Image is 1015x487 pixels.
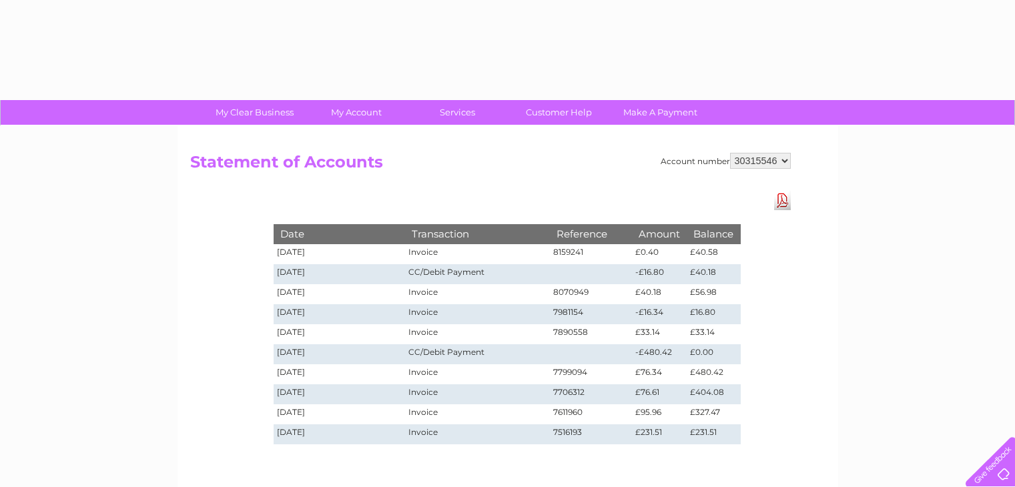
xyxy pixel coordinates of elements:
th: Amount [632,224,687,243]
td: [DATE] [274,304,406,324]
td: £16.80 [687,304,740,324]
td: 7611960 [550,404,633,424]
td: 7890558 [550,324,633,344]
td: Invoice [405,404,549,424]
td: £76.34 [632,364,687,384]
td: [DATE] [274,424,406,444]
td: Invoice [405,424,549,444]
th: Date [274,224,406,243]
td: £76.61 [632,384,687,404]
td: Invoice [405,244,549,264]
td: [DATE] [274,404,406,424]
td: 7799094 [550,364,633,384]
h2: Statement of Accounts [190,153,791,178]
td: £231.51 [687,424,740,444]
th: Balance [687,224,740,243]
td: £0.00 [687,344,740,364]
td: £480.42 [687,364,740,384]
a: My Account [301,100,411,125]
td: -£16.34 [632,304,687,324]
td: £0.40 [632,244,687,264]
td: 8070949 [550,284,633,304]
td: £40.18 [687,264,740,284]
td: 8159241 [550,244,633,264]
td: Invoice [405,304,549,324]
td: £33.14 [632,324,687,344]
td: Invoice [405,384,549,404]
td: [DATE] [274,364,406,384]
td: £231.51 [632,424,687,444]
td: 7981154 [550,304,633,324]
a: Make A Payment [605,100,715,125]
td: £40.18 [632,284,687,304]
td: Invoice [405,284,549,304]
td: Invoice [405,324,549,344]
td: 7706312 [550,384,633,404]
td: £327.47 [687,404,740,424]
a: Download Pdf [774,191,791,210]
td: [DATE] [274,384,406,404]
td: [DATE] [274,244,406,264]
td: [DATE] [274,324,406,344]
td: [DATE] [274,284,406,304]
a: Customer Help [504,100,614,125]
td: £95.96 [632,404,687,424]
div: Account number [661,153,791,169]
td: £40.58 [687,244,740,264]
th: Transaction [405,224,549,243]
a: Services [402,100,513,125]
td: -£480.42 [632,344,687,364]
a: My Clear Business [200,100,310,125]
td: £33.14 [687,324,740,344]
td: CC/Debit Payment [405,264,549,284]
td: £404.08 [687,384,740,404]
td: [DATE] [274,264,406,284]
td: [DATE] [274,344,406,364]
th: Reference [550,224,633,243]
td: 7516193 [550,424,633,444]
td: CC/Debit Payment [405,344,549,364]
td: £56.98 [687,284,740,304]
td: -£16.80 [632,264,687,284]
td: Invoice [405,364,549,384]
